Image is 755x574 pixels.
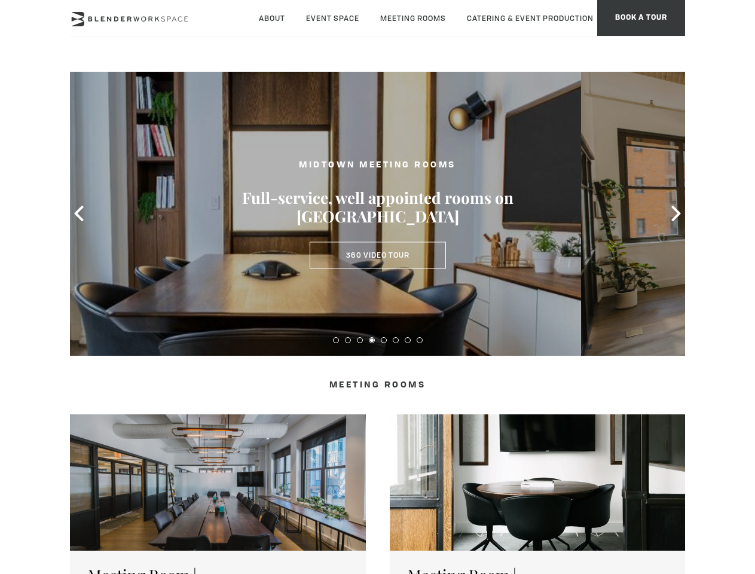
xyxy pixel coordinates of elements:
h3: Full-service, well appointed rooms on [GEOGRAPHIC_DATA] [240,189,515,226]
h4: Meeting Rooms [130,380,625,390]
h2: MIDTOWN MEETING ROOMS [240,158,515,173]
a: 360 Video Tour [310,242,446,269]
iframe: Chat Widget [540,421,755,574]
